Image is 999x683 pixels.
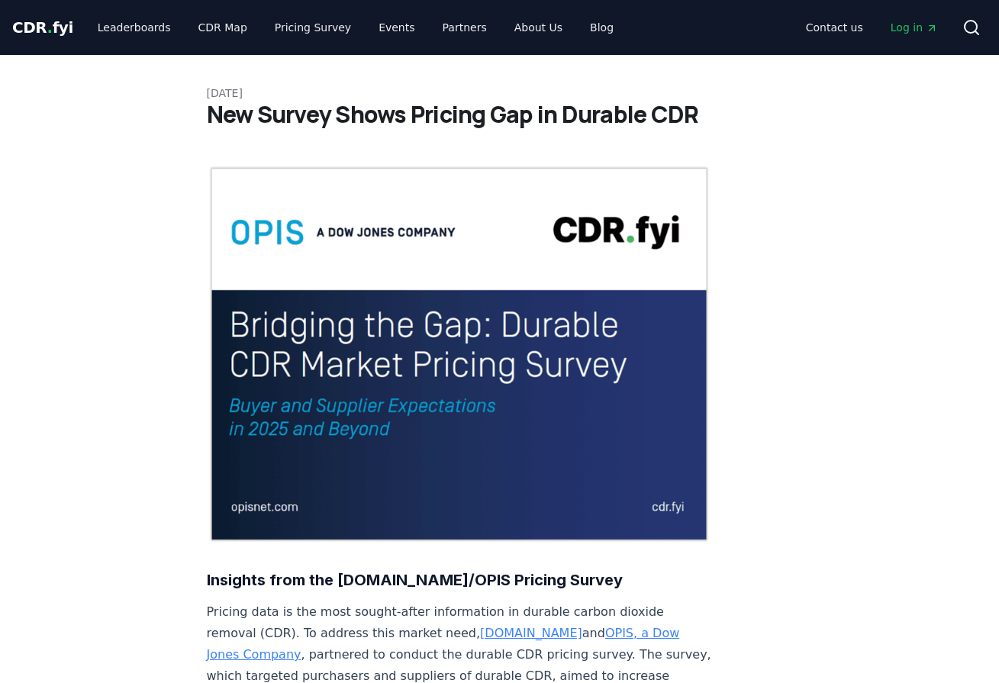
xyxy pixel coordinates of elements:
a: [DOMAIN_NAME] [480,626,582,640]
a: Partners [430,14,499,41]
strong: Insights from the [DOMAIN_NAME]/OPIS Pricing Survey [207,571,623,589]
a: Blog [578,14,626,41]
a: About Us [502,14,575,41]
a: Pricing Survey [263,14,363,41]
img: blog post image [207,165,712,543]
a: CDR Map [186,14,259,41]
span: . [47,18,53,37]
span: Log in [891,20,938,35]
a: Events [366,14,427,41]
nav: Main [85,14,626,41]
a: CDR.fyi [12,17,73,38]
a: Leaderboards [85,14,183,41]
a: Contact us [794,14,875,41]
p: [DATE] [207,85,793,101]
h1: New Survey Shows Pricing Gap in Durable CDR [207,101,793,128]
span: CDR fyi [12,18,73,37]
nav: Main [794,14,950,41]
a: Log in [878,14,950,41]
